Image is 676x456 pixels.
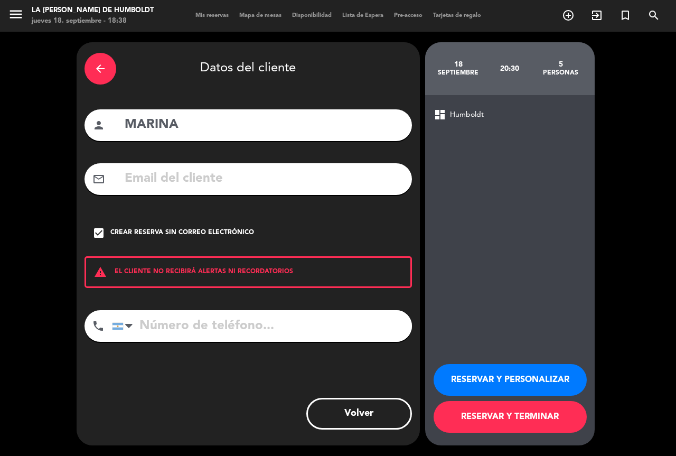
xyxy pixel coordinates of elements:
i: add_circle_outline [562,9,575,22]
i: search [647,9,660,22]
i: arrow_back [94,62,107,75]
button: Volver [306,398,412,430]
button: RESERVAR Y TERMINAR [434,401,587,433]
div: Crear reserva sin correo electrónico [110,228,254,238]
i: exit_to_app [590,9,603,22]
div: EL CLIENTE NO RECIBIRÁ ALERTAS NI RECORDATORIOS [84,256,412,288]
i: phone [92,320,105,332]
i: menu [8,6,24,22]
div: 20:30 [484,50,535,87]
button: RESERVAR Y PERSONALIZAR [434,364,587,396]
span: Mapa de mesas [234,13,287,18]
i: person [92,119,105,132]
div: jueves 18. septiembre - 18:38 [32,16,154,26]
div: La [PERSON_NAME] de Humboldt [32,5,154,16]
div: 18 [433,60,484,69]
input: Número de teléfono... [112,310,412,342]
input: Email del cliente [124,168,404,190]
i: warning [86,266,115,278]
span: Disponibilidad [287,13,337,18]
div: 5 [535,60,586,69]
button: menu [8,6,24,26]
span: Mis reservas [190,13,234,18]
input: Nombre del cliente [124,114,404,136]
div: septiembre [433,69,484,77]
span: Lista de Espera [337,13,389,18]
div: Datos del cliente [84,50,412,87]
i: check_box [92,227,105,239]
span: Humboldt [450,109,484,121]
i: mail_outline [92,173,105,185]
span: Tarjetas de regalo [428,13,486,18]
div: personas [535,69,586,77]
span: dashboard [434,108,446,121]
span: Pre-acceso [389,13,428,18]
i: turned_in_not [619,9,632,22]
div: Argentina: +54 [112,311,137,341]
